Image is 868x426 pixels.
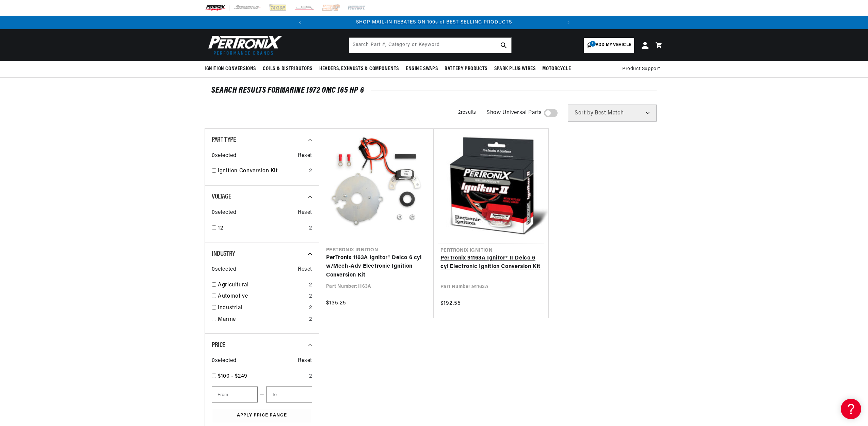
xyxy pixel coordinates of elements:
[293,16,307,29] button: Translation missing: en.sections.announcements.previous_announcement
[316,61,402,77] summary: Headers, Exhausts & Components
[596,42,631,48] span: Add my vehicle
[445,65,487,73] span: Battery Products
[309,167,312,176] div: 2
[402,61,441,77] summary: Engine Swaps
[218,374,247,379] span: $100 - $249
[309,292,312,301] div: 2
[349,38,511,53] input: Search Part #, Category or Keyword
[188,16,680,29] slideshow-component: Translation missing: en.sections.announcements.announcement_bar
[205,33,283,57] img: Pertronix
[212,342,225,349] span: Price
[539,61,574,77] summary: Motorcycle
[205,61,259,77] summary: Ignition Conversions
[406,65,438,73] span: Engine Swaps
[622,65,660,73] span: Product Support
[494,65,536,73] span: Spark Plug Wires
[562,16,575,29] button: Translation missing: en.sections.announcements.next_announcement
[205,65,256,73] span: Ignition Conversions
[309,281,312,290] div: 2
[212,251,235,257] span: Industry
[211,87,657,94] div: SEARCH RESULTS FOR Marine 1972 OMC 165 HP 6
[218,224,306,233] a: 12
[218,281,306,290] a: Agricultural
[218,315,306,324] a: Marine
[298,152,312,160] span: Reset
[486,109,542,117] span: Show Universal Parts
[575,110,593,116] span: Sort by
[568,105,657,122] select: Sort by
[218,167,306,176] a: Ignition Conversion Kit
[266,386,312,403] input: To
[307,19,562,26] div: 1 of 2
[298,357,312,365] span: Reset
[298,265,312,274] span: Reset
[212,265,236,274] span: 0 selected
[212,208,236,217] span: 0 selected
[622,61,663,77] summary: Product Support
[218,292,306,301] a: Automotive
[259,61,316,77] summary: Coils & Distributors
[298,208,312,217] span: Reset
[263,65,312,73] span: Coils & Distributors
[212,408,312,423] button: Apply Price Range
[496,38,511,53] button: search button
[356,20,512,25] a: SHOP MAIL-IN REBATES ON 100s of BEST SELLING PRODUCTS
[259,390,264,399] span: —
[309,224,312,233] div: 2
[212,152,236,160] span: 0 selected
[218,304,306,313] a: Industrial
[584,38,634,53] a: 2Add my vehicle
[590,41,596,47] span: 2
[542,65,571,73] span: Motorcycle
[212,386,258,403] input: From
[309,315,312,324] div: 2
[212,357,236,365] span: 0 selected
[458,110,476,115] span: 2 results
[491,61,539,77] summary: Spark Plug Wires
[309,304,312,313] div: 2
[212,137,236,143] span: Part Type
[440,254,542,271] a: PerTronix 91163A Ignitor® II Delco 6 cyl Electronic Ignition Conversion Kit
[212,193,231,200] span: Voltage
[309,372,312,381] div: 2
[319,65,399,73] span: Headers, Exhausts & Components
[441,61,491,77] summary: Battery Products
[326,254,427,280] a: PerTronix 1163A Ignitor® Delco 6 cyl w/Mech-Adv Electronic Ignition Conversion Kit
[307,19,562,26] div: Announcement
